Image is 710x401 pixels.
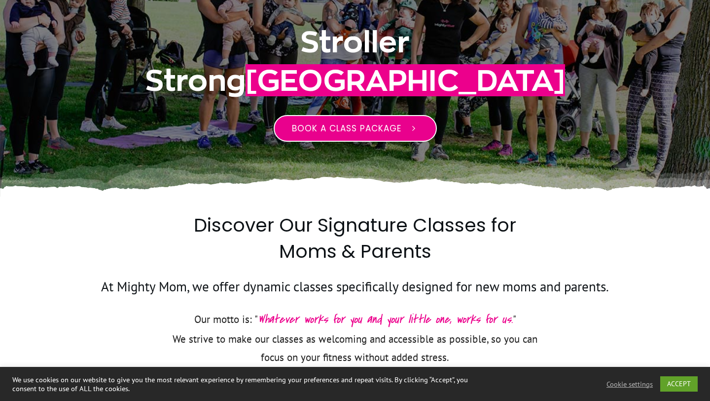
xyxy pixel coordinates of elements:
[274,115,437,142] a: Book a class package
[292,122,401,134] span: Book a class package
[89,278,621,308] h3: At Mighty Mom, we offer dynamic classes specifically designed for new moms and parents.
[170,309,540,330] p: Our motto is: " "
[89,23,621,100] h1: Stroller Strong
[606,380,653,389] a: Cookie settings
[660,376,698,392] a: ACCEPT
[246,64,565,96] span: [GEOGRAPHIC_DATA]
[258,311,513,328] span: Whatever works for you and your little one, works for us.
[170,212,540,276] h2: Discover Our Signature Classes for Moms & Parents
[12,375,492,393] div: We use cookies on our website to give you the most relevant experience by remembering your prefer...
[170,330,540,379] p: We strive to make our classes as welcoming and accessible as possible, so you can focus on your f...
